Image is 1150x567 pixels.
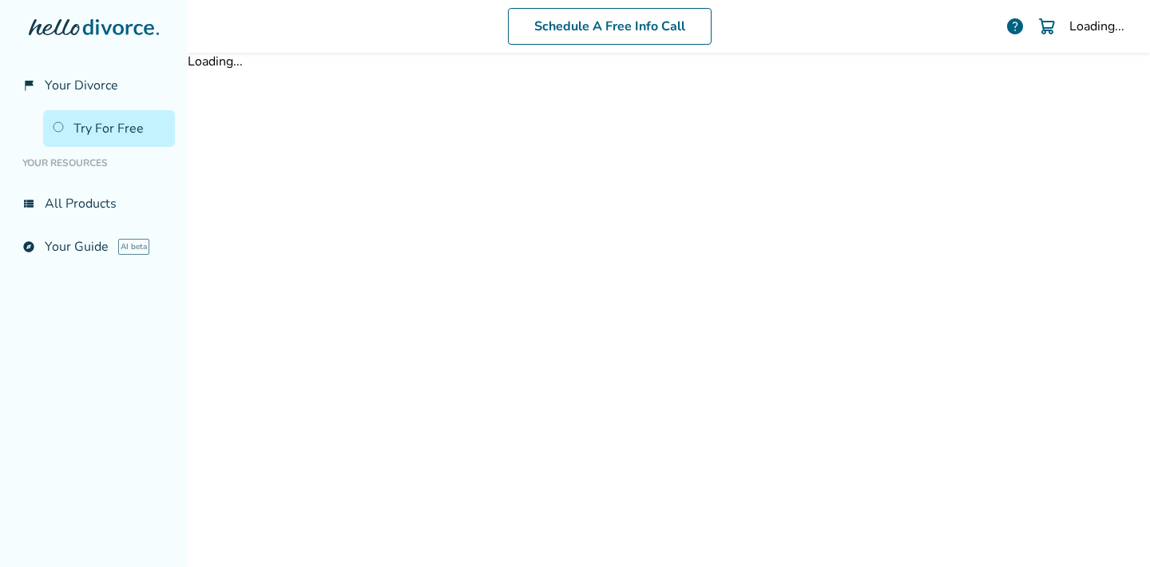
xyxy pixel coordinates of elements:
[508,8,712,45] a: Schedule A Free Info Call
[118,239,149,255] span: AI beta
[1037,17,1057,36] img: Cart
[22,79,35,92] span: flag_2
[13,67,175,104] a: flag_2Your Divorce
[45,77,118,94] span: Your Divorce
[1005,17,1025,36] a: help
[1069,18,1124,35] div: Loading...
[188,53,1150,70] div: Loading...
[13,228,175,265] a: exploreYour GuideAI beta
[22,240,35,253] span: explore
[22,197,35,210] span: view_list
[43,110,175,147] a: Try For Free
[13,185,175,222] a: view_listAll Products
[13,147,175,179] li: Your Resources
